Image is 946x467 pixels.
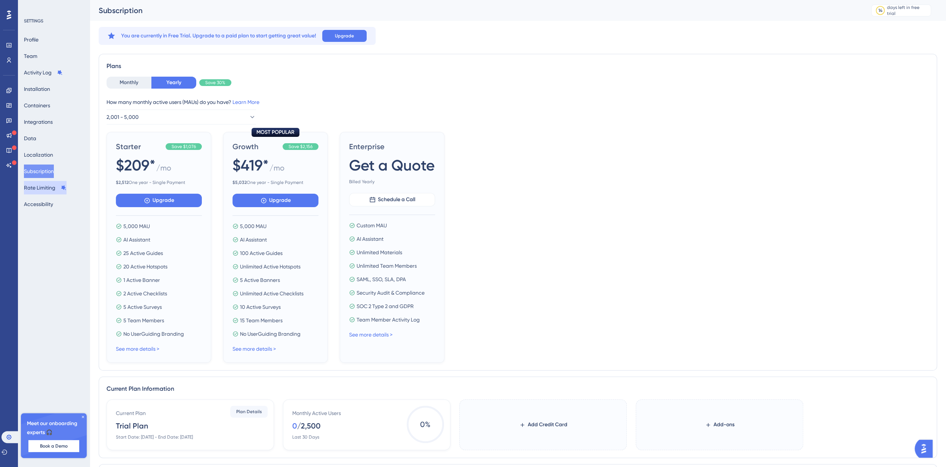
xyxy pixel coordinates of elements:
[24,132,36,145] button: Data
[289,144,312,150] span: Save $2,156
[292,434,319,440] div: Last 30 Days
[156,163,171,176] span: / mo
[230,406,268,418] button: Plan Details
[507,418,579,431] button: Add Credit Card
[152,196,174,205] span: Upgrade
[240,302,281,311] span: 10 Active Surveys
[123,276,160,285] span: 1 Active Banner
[24,49,37,63] button: Team
[252,128,299,137] div: MOST POPULAR
[123,235,150,244] span: AI Assistant
[322,30,367,42] button: Upgrade
[232,194,318,207] button: Upgrade
[357,248,402,257] span: Unlimited Materials
[123,262,167,271] span: 20 Active Hotspots
[292,409,341,418] div: Monthly Active Users
[269,196,291,205] span: Upgrade
[116,346,159,352] a: See more details >
[240,329,301,338] span: No UserGuiding Branding
[232,346,276,352] a: See more details >
[240,249,283,258] span: 100 Active Guides
[349,193,435,206] button: Schedule a Call
[28,440,79,452] button: Book a Demo
[693,418,746,431] button: Add-ons
[240,262,301,271] span: Unlimited Active Hotspots
[357,234,383,243] span: AI Assistant
[232,180,247,185] b: $ 5,032
[232,155,269,176] span: $419*
[407,406,444,443] span: 0 %
[116,155,155,176] span: $209*
[335,33,354,39] span: Upgrade
[172,144,196,150] span: Save $1,076
[240,276,280,285] span: 5 Active Banners
[116,434,193,440] div: Start Date: [DATE] - End Date: [DATE]
[24,82,50,96] button: Installation
[107,113,139,122] span: 2,001 - 5,000
[240,235,267,244] span: AI Assistant
[349,141,435,152] span: Enterprise
[107,77,151,89] button: Monthly
[349,332,392,338] a: See more details >
[236,409,262,415] span: Plan Details
[349,179,435,185] span: Billed Yearly
[714,420,734,429] span: Add-ons
[121,31,316,40] span: You are currently in Free Trial. Upgrade to a paid plan to start getting great value!
[878,7,882,13] div: 14
[107,62,929,71] div: Plans
[240,316,283,325] span: 15 Team Members
[116,180,129,185] b: $ 2,512
[528,420,567,429] span: Add Credit Card
[24,181,67,194] button: Rate Limiting
[232,99,259,105] a: Learn More
[116,141,163,152] span: Starter
[116,421,148,431] div: Trial Plan
[151,77,196,89] button: Yearly
[357,261,417,270] span: Unlimited Team Members
[123,329,184,338] span: No UserGuiding Branding
[887,4,928,16] div: days left in free trial
[240,289,303,298] span: Unlimited Active Checklists
[24,18,84,24] div: SETTINGS
[123,249,163,258] span: 25 Active Guides
[357,288,425,297] span: Security Audit & Compliance
[915,437,937,460] iframe: UserGuiding AI Assistant Launcher
[24,66,63,79] button: Activity Log
[232,141,280,152] span: Growth
[205,80,225,86] span: Save 30%
[24,115,53,129] button: Integrations
[27,419,81,437] span: Meet our onboarding experts 🎧
[24,197,53,211] button: Accessibility
[24,165,54,178] button: Subscription
[357,315,420,324] span: Team Member Activity Log
[123,316,164,325] span: 5 Team Members
[24,33,38,46] button: Profile
[116,409,146,418] div: Current Plan
[292,421,297,431] div: 0
[107,384,929,393] div: Current Plan Information
[378,195,415,204] span: Schedule a Call
[240,222,266,231] span: 5,000 MAU
[123,302,162,311] span: 5 Active Surveys
[123,289,167,298] span: 2 Active Checklists
[116,194,202,207] button: Upgrade
[357,221,387,230] span: Custom MAU
[40,443,68,449] span: Book a Demo
[349,155,435,176] span: Get a Quote
[357,302,414,311] span: SOC 2 Type 2 and GDPR
[116,179,202,185] span: One year - Single Payment
[297,421,321,431] div: / 2,500
[107,98,929,107] div: How many monthly active users (MAUs) do you have?
[107,110,256,125] button: 2,001 - 5,000
[269,163,284,176] span: / mo
[232,179,318,185] span: One year - Single Payment
[24,148,53,162] button: Localization
[357,275,406,284] span: SAML, SSO, SLA, DPA
[24,99,50,112] button: Containers
[99,5,853,16] div: Subscription
[123,222,150,231] span: 5,000 MAU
